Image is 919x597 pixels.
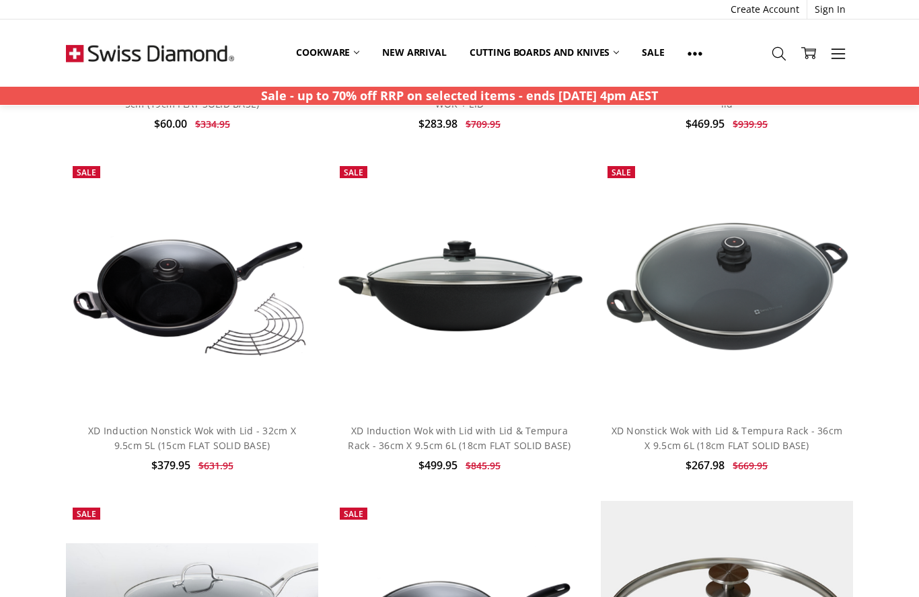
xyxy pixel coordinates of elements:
[686,116,725,131] span: $469.95
[77,167,96,178] span: Sale
[195,118,230,130] span: $334.95
[348,424,571,452] a: XD Induction Wok with Lid with Lid & Tempura Rack - 36cm X 9.5cm 6L (18cm FLAT SOLID BASE)
[66,159,318,411] a: XD Induction Nonstick Wok with Lid - 32cm X 9.5cm 5L (15cm FLAT SOLID BASE)
[371,38,457,67] a: New arrival
[261,87,658,104] strong: Sale - up to 70% off RRP on selected items - ends [DATE] 4pm AEST
[198,459,233,472] span: $631.95
[66,202,318,370] img: XD Induction Nonstick Wok with Lid - 32cm X 9.5cm 5L (15cm FLAT SOLID BASE)
[344,167,363,178] span: Sale
[676,38,714,68] a: Show All
[612,424,843,452] a: XD Nonstick Wok with Lid & Tempura Rack - 36cm X 9.5cm 6L (18cm FLAT SOLID BASE)
[733,459,768,472] span: $669.95
[151,458,190,473] span: $379.95
[733,118,768,130] span: $939.95
[418,116,457,131] span: $283.98
[466,459,501,472] span: $845.95
[88,424,296,452] a: XD Induction Nonstick Wok with Lid - 32cm X 9.5cm 5L (15cm FLAT SOLID BASE)
[601,159,853,411] a: XD Nonstick Wok with Lid & Tempura Rack - 36cm X 9.5cm 6L (18cm FLAT SOLID BASE)
[285,38,371,67] a: Cookware
[458,38,631,67] a: Cutting boards and knives
[66,19,234,87] img: Free Shipping On Every Order
[630,38,675,67] a: Sale
[612,167,631,178] span: Sale
[77,508,96,520] span: Sale
[333,235,585,337] img: XD Induction Wok with Lid with Lid & Tempura Rack - 36cm X 9.5cm 6L (18cm FLAT SOLID BASE)
[154,116,187,131] span: $60.00
[601,217,853,354] img: XD Nonstick Wok with Lid & Tempura Rack - 36cm X 9.5cm 6L (18cm FLAT SOLID BASE)
[333,159,585,411] a: XD Induction Wok with Lid with Lid & Tempura Rack - 36cm X 9.5cm 6L (18cm FLAT SOLID BASE)
[686,458,725,473] span: $267.98
[418,458,457,473] span: $499.95
[344,508,363,520] span: Sale
[466,118,501,130] span: $709.95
